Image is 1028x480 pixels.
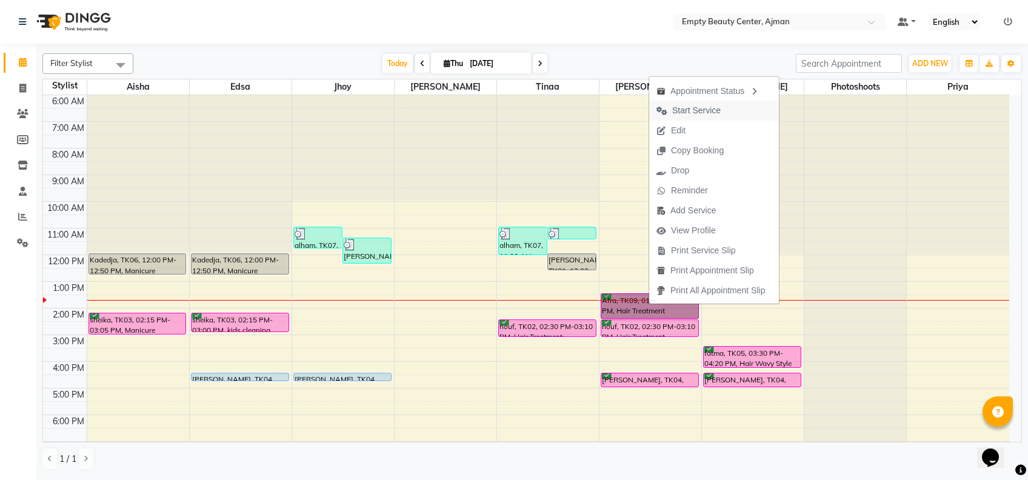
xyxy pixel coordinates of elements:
div: fatma, TK05, 03:30 PM-04:20 PM, Hair Wavy Style [704,347,801,367]
div: sheika, TK03, 02:15 PM-03:00 PM, kids cleaning nails [192,313,289,332]
span: Print Service Slip [671,244,736,257]
div: [PERSON_NAME], TK04, 04:30 PM-05:05 PM, Hair Blow Dry (straight) [601,373,698,387]
span: Edsa [190,79,292,95]
span: [PERSON_NAME] [395,79,496,95]
span: Print Appointment Slip [670,264,754,277]
div: 6:00 AM [50,95,87,108]
div: 7:00 PM [50,442,87,455]
img: apt_status.png [656,87,666,96]
div: 8:00 AM [50,148,87,161]
span: Priya [907,79,1009,95]
div: Appointment Status [649,80,779,101]
div: nouf, TK02, 02:30 PM-03:10 PM, Hair Treatment (Organic) [601,320,698,336]
div: 1:00 PM [50,282,87,295]
span: Photoshoots [804,79,906,95]
div: [PERSON_NAME], TK04, 04:30 PM-04:50 PM, Cut and File (DH40) [294,373,391,381]
div: Stylist [43,79,87,92]
div: 3:00 PM [50,335,87,348]
div: sheika, TK03, 02:15 PM-03:05 PM, Manicure Pedicure [89,313,186,334]
input: 2025-09-04 [466,55,527,73]
span: Filter Stylist [50,58,93,68]
span: Copy Booking [671,144,724,157]
div: [PERSON_NAME], TK04, 04:30 PM-04:50 PM, Cut and File (DH40) [192,373,289,381]
div: alham, TK07, 11:00 AM-11:30 AM, Hair Wash [548,227,596,239]
span: View Profile [671,224,716,237]
div: alham, TK07, 11:00 AM-12:05 PM, Hair Blow Dry (straight) [499,227,547,255]
div: nouf, TK02, 02:30 PM-03:10 PM, Hair Treatment (Organic) [499,320,596,336]
span: Reminder [671,184,708,197]
div: 4:00 PM [50,362,87,375]
span: Thu [441,59,466,68]
div: 5:00 PM [50,388,87,401]
span: Print All Appointment Slip [670,284,765,297]
span: Tinaa [497,79,599,95]
div: Kadedja, TK06, 12:00 PM-12:50 PM, Manicure Pedicure [192,254,289,274]
div: 6:00 PM [50,415,87,428]
span: Drop [671,164,689,177]
span: ADD NEW [912,59,948,68]
div: Kadedja, TK06, 12:00 PM-12:50 PM, Manicure Pedicure [89,254,186,274]
div: 11:00 AM [45,228,87,241]
span: Today [382,54,413,73]
span: Start Service [672,104,721,117]
iframe: chat widget [977,432,1016,468]
span: Edit [671,124,686,137]
div: alham, TK07, 11:00 AM-11:50 AM, Manicure Pedicure [294,227,342,248]
div: [PERSON_NAME], TK08, 11:25 AM-12:25 PM, Normal Color,Normal Color [343,238,391,263]
span: Aisha [87,79,189,95]
img: logo [31,5,114,39]
div: 10:00 AM [45,202,87,215]
div: 2:00 PM [50,308,87,321]
span: 1 / 1 [59,453,76,465]
div: [PERSON_NAME], TK01, 12:00 PM-12:40 PM, Hair Treatment (Organic) [548,254,596,270]
img: printapt.png [656,266,666,275]
span: Add Service [670,204,716,217]
img: add-service.png [656,206,666,215]
span: jhoy [292,79,394,95]
div: 9:00 AM [50,175,87,188]
img: printall.png [656,286,666,295]
button: ADD NEW [909,55,951,72]
div: 7:00 AM [50,122,87,135]
div: 12:00 PM [45,255,87,268]
span: [PERSON_NAME] [599,79,701,95]
div: [PERSON_NAME], TK04, 04:30 PM-05:05 PM, Hair Blow Dry (straight) [704,373,801,387]
input: Search Appointment [796,54,902,73]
